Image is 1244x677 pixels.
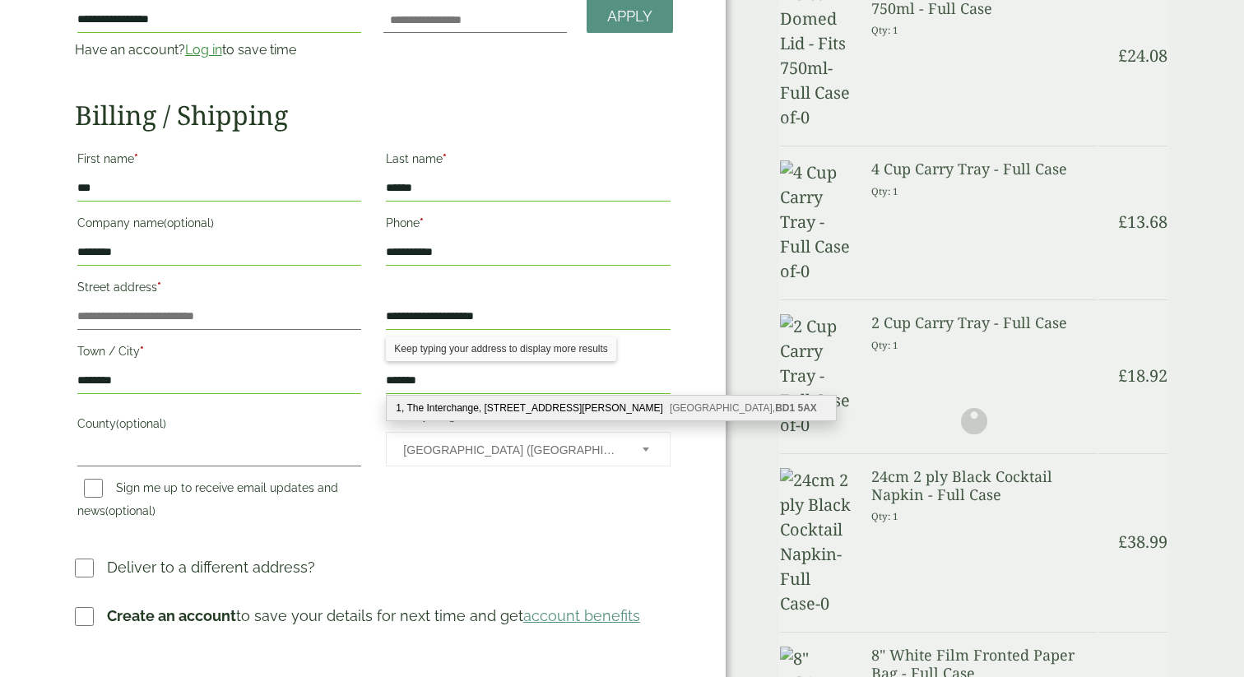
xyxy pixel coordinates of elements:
img: logo_orange.svg [26,26,39,39]
img: support.svg [1130,35,1143,48]
span: [GEOGRAPHIC_DATA], [670,402,817,414]
b: 5AX [798,402,817,414]
h2: Billing / Shipping [75,100,673,131]
b: BD1 [775,402,795,414]
div: Domain: [DOMAIN_NAME] [43,43,181,56]
img: setting.svg [1164,35,1177,48]
img: tab_seo_analyzer_grey.svg [1078,95,1091,109]
label: Last name [386,147,671,175]
span: (optional) [116,417,166,430]
div: v 4.0.25 [46,26,81,39]
a: Log in [185,42,222,58]
span: (optional) [105,504,155,517]
abbr: required [134,152,138,165]
div: Keywords by Traffic [458,97,554,108]
strong: Create an account [107,607,236,624]
span: Country/Region [386,432,671,466]
label: Sign me up to receive email updates and news [77,481,338,522]
label: Town / City [77,340,362,368]
abbr: required [443,152,447,165]
div: 1, The Interchange, 5 Nelson Street [387,396,836,420]
img: go_to_app.svg [1199,35,1212,48]
label: Company name [77,211,362,239]
label: Phone [386,211,671,239]
span: Apply [607,7,652,26]
p: to save your details for next time and get [107,605,640,627]
div: Backlinks [791,97,835,108]
div: Site Audit [1096,97,1143,108]
label: County [77,412,362,440]
span: United Kingdom (UK) [403,433,620,467]
img: tab_keywords_by_traffic_grey.svg [440,95,453,109]
abbr: required [420,216,424,230]
label: Street address [77,276,362,304]
div: Keep typing your address to display more results [386,336,615,361]
p: Deliver to a different address? [107,556,315,578]
abbr: required [157,281,161,294]
span: (optional) [164,216,214,230]
abbr: required [471,409,476,422]
label: First name [77,147,362,175]
a: account benefits [523,607,640,624]
div: Domain Overview [156,97,241,108]
img: tab_backlinks_grey.svg [773,95,786,109]
p: Have an account? to save time [75,40,364,60]
input: Sign me up to receive email updates and news(optional) [84,479,103,498]
img: website_grey.svg [26,43,39,56]
abbr: required [140,345,144,358]
img: tab_domain_overview_orange.svg [138,95,151,109]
